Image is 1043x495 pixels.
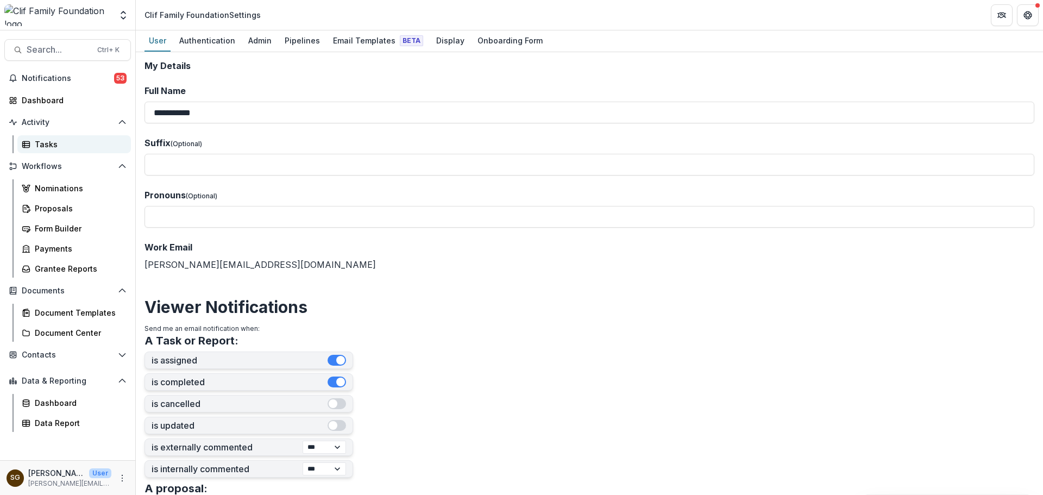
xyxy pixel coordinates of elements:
div: Proposals [35,203,122,214]
div: Pipelines [280,33,324,48]
a: Document Center [17,324,131,342]
span: 53 [114,73,127,84]
h3: A proposal: [144,482,208,495]
span: Documents [22,286,114,296]
a: Display [432,30,469,52]
nav: breadcrumb [140,7,265,23]
span: Data & Reporting [22,377,114,386]
span: Full Name [144,85,186,96]
a: Payments [17,240,131,258]
p: [PERSON_NAME][EMAIL_ADDRESS][DOMAIN_NAME] [28,479,111,488]
label: is internally commented [152,464,303,474]
a: Data Report [17,414,131,432]
span: (Optional) [186,192,217,200]
button: Partners [991,4,1013,26]
div: Authentication [175,33,240,48]
a: Dashboard [17,394,131,412]
button: Open Contacts [4,346,131,364]
a: Authentication [175,30,240,52]
div: Admin [244,33,276,48]
label: is assigned [152,355,328,366]
button: Search... [4,39,131,61]
button: Open Activity [4,114,131,131]
label: is updated [152,421,328,431]
p: [PERSON_NAME] [28,467,85,479]
div: Display [432,33,469,48]
a: Nominations [17,179,131,197]
label: is completed [152,377,328,387]
a: Onboarding Form [473,30,547,52]
span: Search... [27,45,91,55]
div: Grantee Reports [35,263,122,274]
span: Suffix [144,137,171,148]
span: Work Email [144,242,192,253]
button: Open Documents [4,282,131,299]
a: User [144,30,171,52]
div: Email Templates [329,33,428,48]
div: Nominations [35,183,122,194]
a: Tasks [17,135,131,153]
span: Contacts [22,350,114,360]
div: Sarah Grady [10,474,20,481]
a: Email Templates Beta [329,30,428,52]
span: Beta [400,35,423,46]
a: Grantee Reports [17,260,131,278]
a: Document Templates [17,304,131,322]
div: Dashboard [35,397,122,409]
div: Document Center [35,327,122,339]
label: is cancelled [152,399,328,409]
h2: My Details [144,61,1034,71]
button: Get Help [1017,4,1039,26]
p: User [89,468,111,478]
h2: Viewer Notifications [144,297,1034,317]
div: Ctrl + K [95,44,122,56]
div: Data Report [35,417,122,429]
div: Document Templates [35,307,122,318]
div: User [144,33,171,48]
label: is externally commented [152,442,303,453]
button: Notifications53 [4,70,131,87]
span: Send me an email notification when: [144,324,260,333]
span: Workflows [22,162,114,171]
button: Open entity switcher [116,4,131,26]
span: Pronouns [144,190,186,200]
div: Form Builder [35,223,122,234]
div: Dashboard [22,95,122,106]
div: Tasks [35,139,122,150]
button: Open Workflows [4,158,131,175]
a: Dashboard [4,91,131,109]
img: Clif Family Foundation logo [4,4,111,26]
div: Payments [35,243,122,254]
a: Proposals [17,199,131,217]
div: [PERSON_NAME][EMAIL_ADDRESS][DOMAIN_NAME] [144,241,1034,271]
a: Admin [244,30,276,52]
a: Form Builder [17,220,131,237]
button: More [116,472,129,485]
h3: A Task or Report: [144,334,238,347]
span: (Optional) [171,140,202,148]
span: Notifications [22,74,114,83]
div: Clif Family Foundation Settings [144,9,261,21]
a: Pipelines [280,30,324,52]
div: Onboarding Form [473,33,547,48]
span: Activity [22,118,114,127]
button: Open Data & Reporting [4,372,131,390]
